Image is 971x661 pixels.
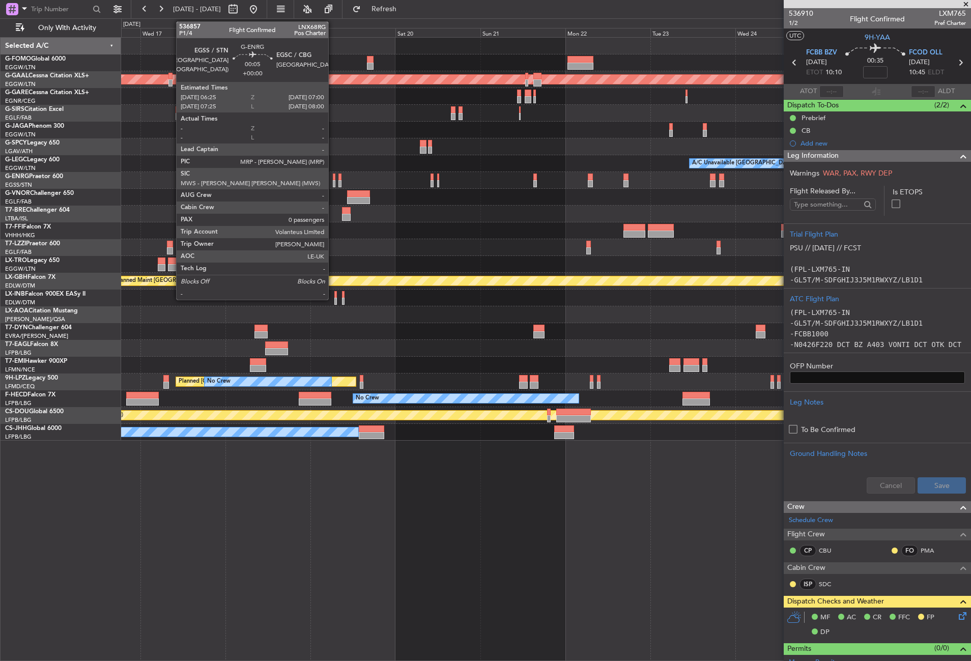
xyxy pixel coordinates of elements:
span: LXM765 [934,8,966,19]
a: T7-FFIFalcon 7X [5,224,51,230]
div: Flight Confirmed [850,14,905,24]
span: LX-TRO [5,257,27,264]
div: Tue 23 [650,28,735,37]
a: EGGW/LTN [5,265,36,273]
a: T7-EMIHawker 900XP [5,358,67,364]
a: LFMN/NCE [5,366,35,373]
div: No Crew [207,374,231,389]
a: EGLF/FAB [5,198,32,206]
a: EDLW/DTM [5,299,35,306]
span: T7-BRE [5,207,26,213]
span: ALDT [938,87,955,97]
span: CS-JHH [5,425,27,432]
a: G-ENRGPraetor 600 [5,174,63,180]
a: CS-JHHGlobal 6000 [5,425,62,432]
span: [DATE] - [DATE] [173,5,221,14]
span: [DATE] [806,58,827,68]
a: EGGW/LTN [5,80,36,88]
a: G-FOMOGlobal 6000 [5,56,66,62]
a: CBU [819,546,842,555]
span: (2/2) [934,100,949,110]
span: T7-FFI [5,224,23,230]
a: CS-DOUGlobal 6500 [5,409,64,415]
button: Refresh [348,1,409,17]
div: Trial Flight Plan [790,229,965,240]
a: EGGW/LTN [5,164,36,172]
a: EGLF/FAB [5,114,32,122]
div: ISP [799,579,816,590]
div: A/C Unavailable [GEOGRAPHIC_DATA] ([GEOGRAPHIC_DATA]) [692,156,858,171]
div: Sun 21 [480,28,565,37]
span: Crew [787,501,805,513]
span: Flight Released By... [790,186,876,196]
a: VHHH/HKG [5,232,35,239]
a: EGSS/STN [5,181,32,189]
code: -GL5T/M-SDFGHIJ3J5M1RWXYZ/LB1D1 [790,276,923,284]
a: F-HECDFalcon 7X [5,392,55,398]
span: 9H-LPZ [5,375,25,381]
span: DP [820,627,830,638]
span: T7-EMI [5,358,25,364]
span: Dispatch To-Dos [787,100,839,111]
button: UTC [786,31,804,40]
a: EGGW/LTN [5,131,36,138]
span: FP [927,613,934,623]
span: MF [820,613,830,623]
a: LX-INBFalcon 900EX EASy II [5,291,85,297]
a: LX-AOACitation Mustang [5,308,78,314]
span: 1/2 [789,19,813,27]
label: OFP Number [790,361,965,371]
span: FFC [898,613,910,623]
button: Only With Activity [11,20,110,36]
a: G-VNORChallenger 650 [5,190,74,196]
input: --:-- [819,85,844,98]
span: T7-DYN [5,325,28,331]
span: T7-LZZI [5,241,26,247]
a: LTBA/ISL [5,215,28,222]
span: ETOT [806,68,823,78]
span: G-SIRS [5,106,24,112]
code: (FPL-LXM765-IN [790,308,850,317]
a: EVRA/[PERSON_NAME] [5,332,68,340]
span: LX-AOA [5,308,28,314]
span: (0/0) [934,643,949,653]
div: Mon 22 [565,28,650,37]
span: 00:35 [867,56,883,66]
div: Wed 24 [735,28,820,37]
span: Dispatch Checks and Weather [787,596,884,608]
code: -N0426F220 DCT BZ A403 VONTI DCT OTK DCT [790,340,961,349]
span: Permits [787,643,811,655]
div: ATC Flight Plan [790,294,965,304]
div: CP [799,545,816,556]
a: G-JAGAPhenom 300 [5,123,64,129]
div: Wed 17 [140,28,225,37]
span: Cabin Crew [787,562,825,574]
a: EDLW/DTM [5,282,35,290]
span: CR [873,613,881,623]
p: PSU // [DATE] // FCST [790,243,965,253]
span: AC [847,613,856,623]
span: G-GAAL [5,73,28,79]
a: LFPB/LBG [5,433,32,441]
label: To Be Confirmed [801,424,855,435]
a: LFPB/LBG [5,349,32,357]
span: ATOT [800,87,817,97]
div: Fri 19 [310,28,395,37]
a: G-SPCYLegacy 650 [5,140,60,146]
a: G-GAALCessna Citation XLS+ [5,73,89,79]
div: No Crew [356,391,379,406]
span: F-HECD [5,392,27,398]
a: EGLF/FAB [5,248,32,256]
div: Warnings [784,168,971,179]
span: FCOD OLL [909,48,943,58]
span: Pref Charter [934,19,966,27]
span: 10:45 [909,68,925,78]
span: WAR, PAX, RWY DEP [823,168,892,178]
div: Leg Notes [790,397,965,408]
span: 536910 [789,8,813,19]
span: G-ENRG [5,174,29,180]
span: [DATE] [909,58,930,68]
a: G-LEGCLegacy 600 [5,157,60,163]
a: G-GARECessna Citation XLS+ [5,90,89,96]
div: Thu 18 [225,28,310,37]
